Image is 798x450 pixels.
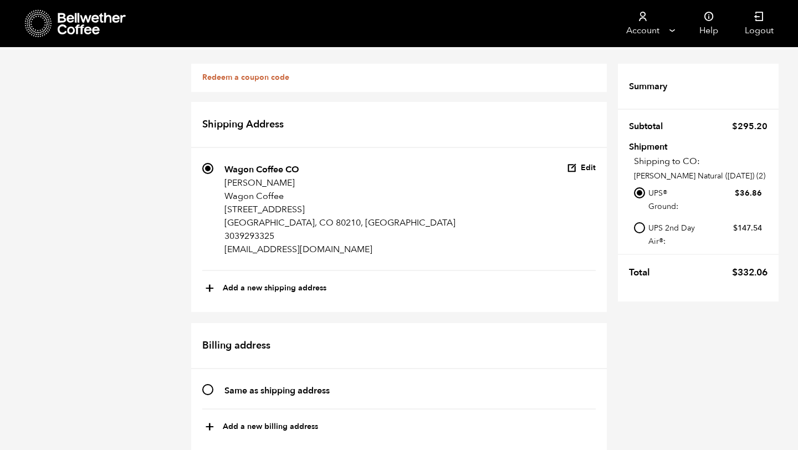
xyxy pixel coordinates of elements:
[202,72,289,83] a: Redeem a coupon code
[191,102,607,149] h2: Shipping Address
[224,385,330,397] strong: Same as shipping address
[735,188,740,198] span: $
[732,266,768,279] bdi: 332.06
[629,75,674,98] th: Summary
[224,190,456,203] p: Wagon Coffee
[629,260,657,285] th: Total
[205,279,214,298] span: +
[629,142,693,150] th: Shipment
[733,223,738,233] span: $
[202,163,213,174] input: Wagon Coffee CO [PERSON_NAME] Wagon Coffee [STREET_ADDRESS] [GEOGRAPHIC_DATA], CO 80210, [GEOGRAP...
[732,266,738,279] span: $
[732,120,768,132] bdi: 295.20
[191,323,607,370] h2: Billing address
[205,418,214,437] span: +
[634,170,768,182] p: [PERSON_NAME] Natural ([DATE]) (2)
[224,229,456,243] p: 3039293325
[629,115,669,138] th: Subtotal
[224,176,456,190] p: [PERSON_NAME]
[224,163,299,176] strong: Wagon Coffee CO
[224,203,456,216] p: [STREET_ADDRESS]
[202,384,213,395] input: Same as shipping address
[733,223,762,233] bdi: 147.54
[732,120,738,132] span: $
[224,243,456,256] p: [EMAIL_ADDRESS][DOMAIN_NAME]
[205,418,318,437] button: +Add a new billing address
[567,163,596,173] button: Edit
[735,188,762,198] bdi: 36.86
[648,221,762,248] label: UPS 2nd Day Air®:
[634,155,768,168] p: Shipping to CO:
[224,216,456,229] p: [GEOGRAPHIC_DATA], CO 80210, [GEOGRAPHIC_DATA]
[648,186,762,213] label: UPS® Ground:
[205,279,326,298] button: +Add a new shipping address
